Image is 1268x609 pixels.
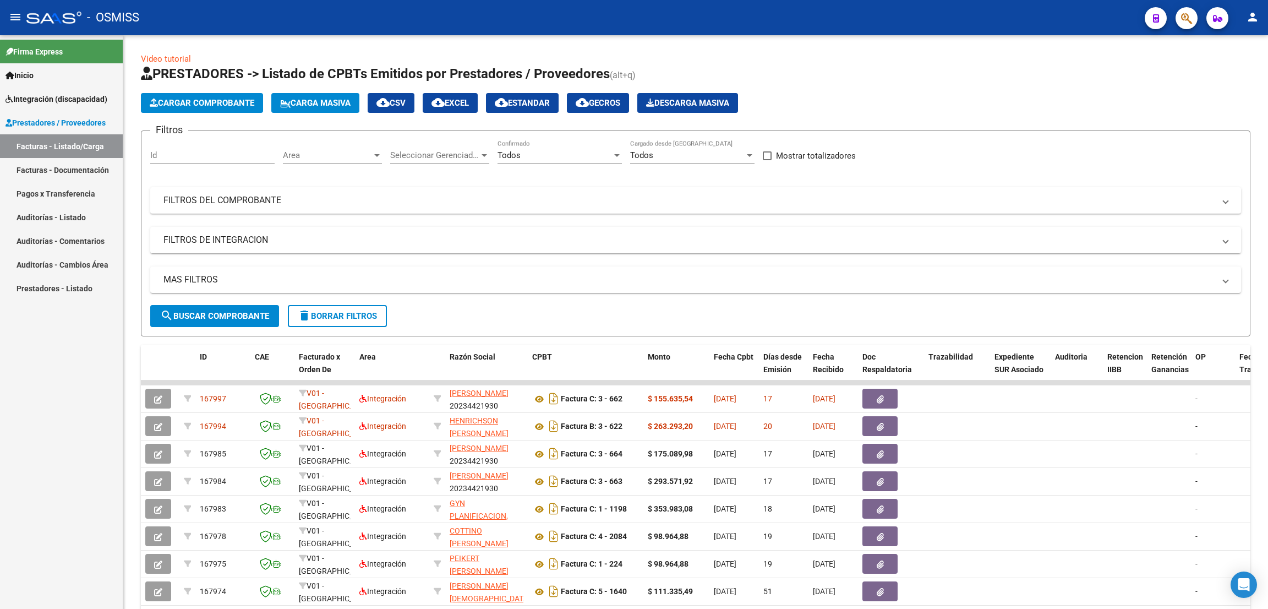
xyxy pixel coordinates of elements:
[813,449,835,458] span: [DATE]
[1195,504,1198,513] span: -
[714,422,736,431] span: [DATE]
[150,187,1241,214] mat-expansion-panel-header: FILTROS DEL COMPROBANTE
[648,504,693,513] strong: $ 353.983,08
[994,352,1043,374] span: Expediente SUR Asociado
[630,150,653,160] span: Todos
[561,422,622,431] strong: Factura B: 3 - 622
[561,588,627,596] strong: Factura C: 5 - 1640
[648,449,693,458] strong: $ 175.089,98
[200,532,226,541] span: 167978
[1055,352,1087,361] span: Auditoria
[576,96,589,109] mat-icon: cloud_download
[298,309,311,322] mat-icon: delete
[141,66,610,81] span: PRESTADORES -> Listado de CPBTs Emitidos por Prestadores / Proveedores
[200,422,226,431] span: 167994
[359,449,406,458] span: Integración
[450,416,509,438] span: HENRICHSON [PERSON_NAME]
[576,98,620,108] span: Gecros
[763,477,772,486] span: 17
[813,477,835,486] span: [DATE]
[495,98,550,108] span: Estandar
[450,444,509,453] span: [PERSON_NAME]
[423,93,478,113] button: EXCEL
[450,525,523,548] div: 20337160051
[9,10,22,24] mat-icon: menu
[610,70,636,80] span: (alt+q)
[561,395,622,404] strong: Factura C: 3 - 662
[450,387,523,410] div: 20234421930
[648,587,693,596] strong: $ 111.335,49
[714,559,736,568] span: [DATE]
[813,504,835,513] span: [DATE]
[648,532,688,541] strong: $ 98.964,88
[450,442,523,465] div: 20234421930
[368,93,414,113] button: CSV
[163,234,1215,246] mat-panel-title: FILTROS DE INTEGRACION
[763,532,772,541] span: 19
[1195,394,1198,403] span: -
[200,449,226,458] span: 167985
[1195,422,1198,431] span: -
[813,394,835,403] span: [DATE]
[648,394,693,403] strong: $ 155.635,54
[1195,449,1198,458] span: -
[637,93,738,113] button: Descarga Masiva
[928,352,973,361] span: Trazabilidad
[924,345,990,394] datatable-header-cell: Trazabilidad
[714,449,736,458] span: [DATE]
[714,477,736,486] span: [DATE]
[450,499,518,545] span: GYN PLANIFICACION, LOGISTICA Y TRASLADOS S. R. L.
[359,352,376,361] span: Area
[450,389,509,398] span: [PERSON_NAME]
[714,352,753,361] span: Fecha Cpbt
[141,54,191,64] a: Video tutorial
[431,96,445,109] mat-icon: cloud_download
[283,150,372,160] span: Area
[195,345,250,394] datatable-header-cell: ID
[359,477,406,486] span: Integración
[763,449,772,458] span: 17
[648,422,693,431] strong: $ 263.293,20
[376,96,390,109] mat-icon: cloud_download
[763,587,772,596] span: 51
[1103,345,1147,394] datatable-header-cell: Retencion IIBB
[528,345,643,394] datatable-header-cell: CPBT
[763,352,802,374] span: Días desde Emisión
[1195,532,1198,541] span: -
[546,390,561,407] i: Descargar documento
[648,559,688,568] strong: $ 98.964,88
[498,150,521,160] span: Todos
[450,581,530,603] span: [PERSON_NAME][DEMOGRAPHIC_DATA]
[648,352,670,361] span: Monto
[546,445,561,463] i: Descargar documento
[271,93,359,113] button: Carga Masiva
[495,96,508,109] mat-icon: cloud_download
[141,93,263,113] button: Cargar Comprobante
[376,98,406,108] span: CSV
[646,98,729,108] span: Descarga Masiva
[280,98,351,108] span: Carga Masiva
[450,352,495,361] span: Razón Social
[355,345,429,394] datatable-header-cell: Area
[763,394,772,403] span: 17
[1195,352,1206,361] span: OP
[714,532,736,541] span: [DATE]
[990,345,1051,394] datatable-header-cell: Expediente SUR Asociado
[200,559,226,568] span: 167975
[709,345,759,394] datatable-header-cell: Fecha Cpbt
[763,422,772,431] span: 20
[450,471,509,480] span: [PERSON_NAME]
[763,504,772,513] span: 18
[250,345,294,394] datatable-header-cell: CAE
[1195,587,1198,596] span: -
[1107,352,1143,374] span: Retencion IIBB
[858,345,924,394] datatable-header-cell: Doc Respaldatoria
[1147,345,1191,394] datatable-header-cell: Retención Ganancias
[294,345,355,394] datatable-header-cell: Facturado x Orden De
[200,477,226,486] span: 167984
[546,528,561,545] i: Descargar documento
[486,93,559,113] button: Estandar
[6,69,34,81] span: Inicio
[862,352,912,374] span: Doc Respaldatoria
[163,194,1215,206] mat-panel-title: FILTROS DEL COMPROBANTE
